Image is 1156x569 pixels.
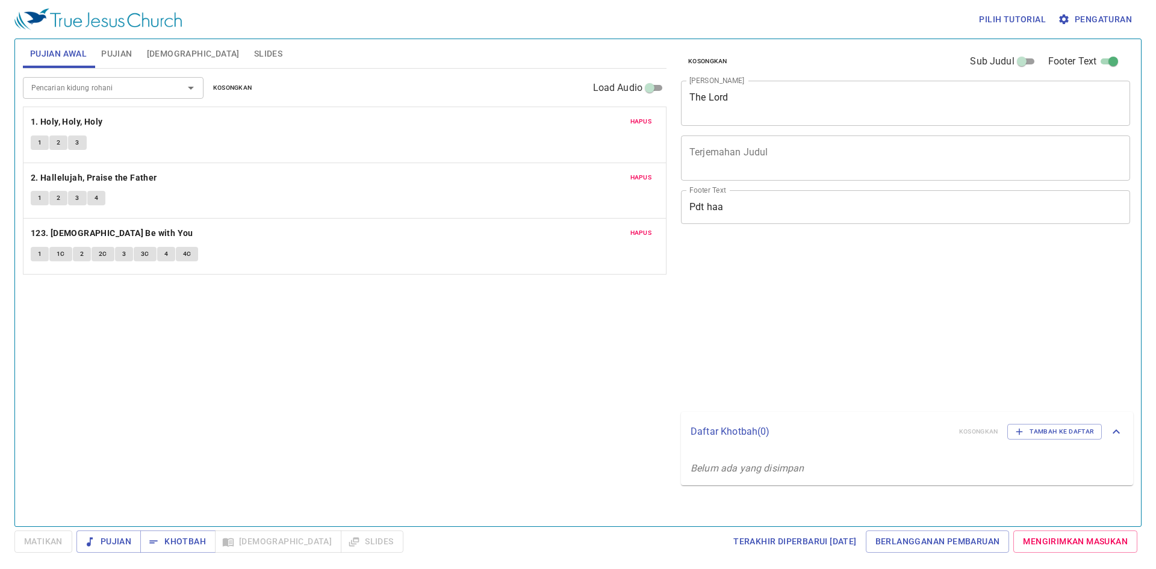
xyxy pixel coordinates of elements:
span: 1 [38,193,42,204]
button: 1. Holy, Holy, Holy [31,114,105,129]
button: 3 [68,191,86,205]
span: Hapus [630,228,652,238]
span: 4 [164,249,168,260]
button: 3C [134,247,157,261]
span: Kosongkan [213,82,252,93]
span: Khotbah [150,534,206,549]
span: Pengaturan [1060,12,1132,27]
a: Berlangganan Pembaruan [866,530,1010,553]
button: Hapus [623,170,659,185]
span: 3 [75,193,79,204]
span: [DEMOGRAPHIC_DATA] [147,46,240,61]
button: 2 [49,191,67,205]
button: Pilih tutorial [974,8,1051,31]
span: 3C [141,249,149,260]
span: 1 [38,249,42,260]
button: Open [182,79,199,96]
button: 1C [49,247,72,261]
span: 2 [57,193,60,204]
span: Berlangganan Pembaruan [875,534,1000,549]
button: Khotbah [140,530,216,553]
span: Load Audio [593,81,643,95]
textarea: The Lord [689,92,1122,114]
span: Sub Judul [970,54,1014,69]
button: Pengaturan [1055,8,1137,31]
button: 3 [68,135,86,150]
button: 123. [DEMOGRAPHIC_DATA] Be with You [31,226,195,241]
span: 3 [75,137,79,148]
span: 2C [99,249,107,260]
span: Pilih tutorial [979,12,1046,27]
button: Kosongkan [681,54,735,69]
b: 1. Holy, Holy, Holy [31,114,103,129]
span: 1 [38,137,42,148]
span: Kosongkan [688,56,727,67]
b: 123. [DEMOGRAPHIC_DATA] Be with You [31,226,193,241]
span: Pujian [86,534,131,549]
a: Terakhir Diperbarui [DATE] [729,530,861,553]
button: 2. Hallelujah, Praise the Father [31,170,159,185]
button: Tambah ke Daftar [1007,424,1102,440]
button: Hapus [623,114,659,129]
button: 2C [92,247,114,261]
span: Hapus [630,116,652,127]
b: 2. Hallelujah, Praise the Father [31,170,157,185]
iframe: from-child [676,237,1042,408]
button: 1 [31,247,49,261]
button: 3 [115,247,133,261]
span: Mengirimkan Masukan [1023,534,1128,549]
span: 2 [57,137,60,148]
span: Pujian [101,46,132,61]
img: True Jesus Church [14,8,182,30]
span: Slides [254,46,282,61]
button: Hapus [623,226,659,240]
span: 2 [80,249,84,260]
div: Daftar Khotbah(0)KosongkanTambah ke Daftar [681,412,1133,452]
button: 4 [157,247,175,261]
p: Daftar Khotbah ( 0 ) [691,424,949,439]
button: Pujian [76,530,141,553]
span: Footer Text [1048,54,1097,69]
a: Mengirimkan Masukan [1013,530,1137,553]
span: Hapus [630,172,652,183]
span: 1C [57,249,65,260]
button: 2 [49,135,67,150]
span: 3 [122,249,126,260]
button: 4 [87,191,105,205]
button: 1 [31,191,49,205]
span: 4 [95,193,98,204]
span: Tambah ke Daftar [1015,426,1094,437]
i: Belum ada yang disimpan [691,462,804,474]
button: Kosongkan [206,81,259,95]
button: 4C [176,247,199,261]
span: Terakhir Diperbarui [DATE] [733,534,856,549]
button: 1 [31,135,49,150]
span: 4C [183,249,191,260]
button: 2 [73,247,91,261]
span: Pujian Awal [30,46,87,61]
